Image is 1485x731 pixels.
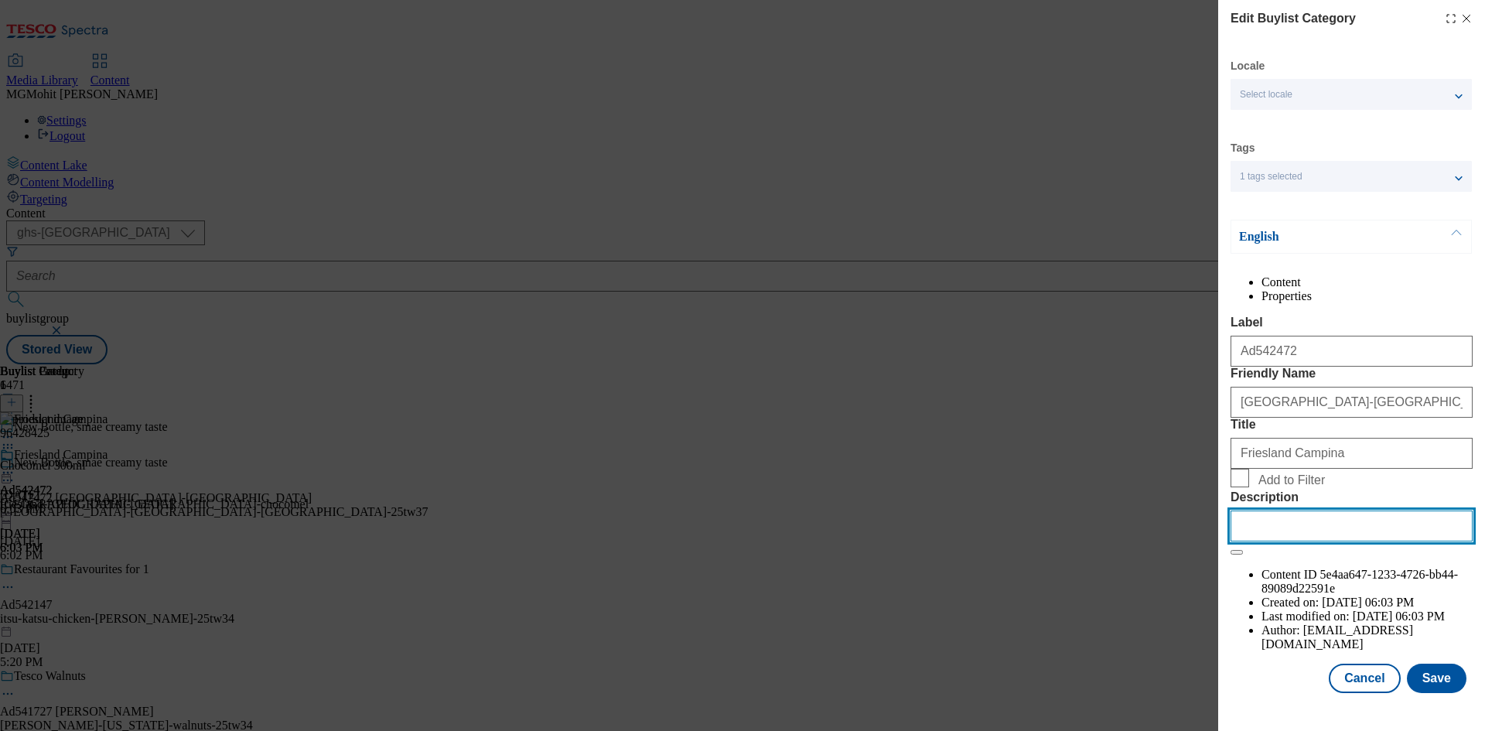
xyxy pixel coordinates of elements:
input: Enter Label [1231,336,1473,367]
input: Enter Description [1231,511,1473,541]
p: English [1239,229,1401,244]
li: Content ID [1261,568,1473,596]
li: Created on: [1261,596,1473,610]
span: Select locale [1240,89,1292,101]
span: [DATE] 06:03 PM [1353,610,1445,623]
label: Label [1231,316,1473,330]
span: [EMAIL_ADDRESS][DOMAIN_NAME] [1261,623,1413,651]
button: Save [1407,664,1466,693]
li: Last modified on: [1261,610,1473,623]
button: 1 tags selected [1231,161,1472,192]
li: Content [1261,275,1473,289]
li: Author: [1261,623,1473,651]
label: Title [1231,418,1473,432]
label: Tags [1231,144,1255,152]
div: Modal [1231,9,1473,693]
label: Friendly Name [1231,367,1473,381]
span: [DATE] 06:03 PM [1322,596,1414,609]
label: Locale [1231,62,1265,70]
input: Enter Title [1231,438,1473,469]
button: Cancel [1329,664,1400,693]
span: 1 tags selected [1240,171,1302,183]
span: Add to Filter [1258,473,1325,487]
span: 5e4aa647-1233-4726-bb44-89089d22591e [1261,568,1458,595]
h4: Edit Buylist Category [1231,9,1356,28]
button: Select locale [1231,79,1472,110]
input: Enter Friendly Name [1231,387,1473,418]
label: Description [1231,490,1473,504]
li: Properties [1261,289,1473,303]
